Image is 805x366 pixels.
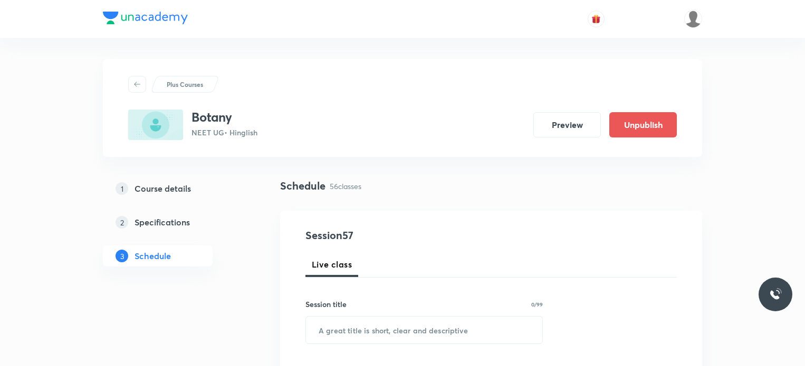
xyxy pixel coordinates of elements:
h5: Course details [135,182,191,195]
p: 56 classes [330,181,361,192]
a: 1Course details [103,178,246,199]
p: Plus Courses [167,80,203,89]
p: 0/99 [531,302,543,307]
h5: Specifications [135,216,190,229]
p: 1 [116,182,128,195]
button: avatar [588,11,605,27]
p: 2 [116,216,128,229]
span: Live class [312,258,352,271]
img: Company Logo [103,12,188,24]
h3: Botany [191,110,257,125]
img: ttu [769,288,782,301]
input: A great title is short, clear and descriptive [306,316,542,343]
h6: Session title [305,299,347,310]
button: Preview [533,112,601,137]
img: avatar [591,14,601,24]
button: Unpublish [609,112,677,137]
a: 2Specifications [103,212,246,233]
img: Dhirendra singh [684,10,702,28]
h4: Session 57 [305,227,498,243]
h4: Schedule [280,178,325,194]
p: NEET UG • Hinglish [191,127,257,138]
h5: Schedule [135,250,171,262]
p: 3 [116,250,128,262]
a: Company Logo [103,12,188,27]
img: E7E0BE3D-59DB-48CD-BD70-F0225C5EFF43_plus.png [128,110,183,140]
